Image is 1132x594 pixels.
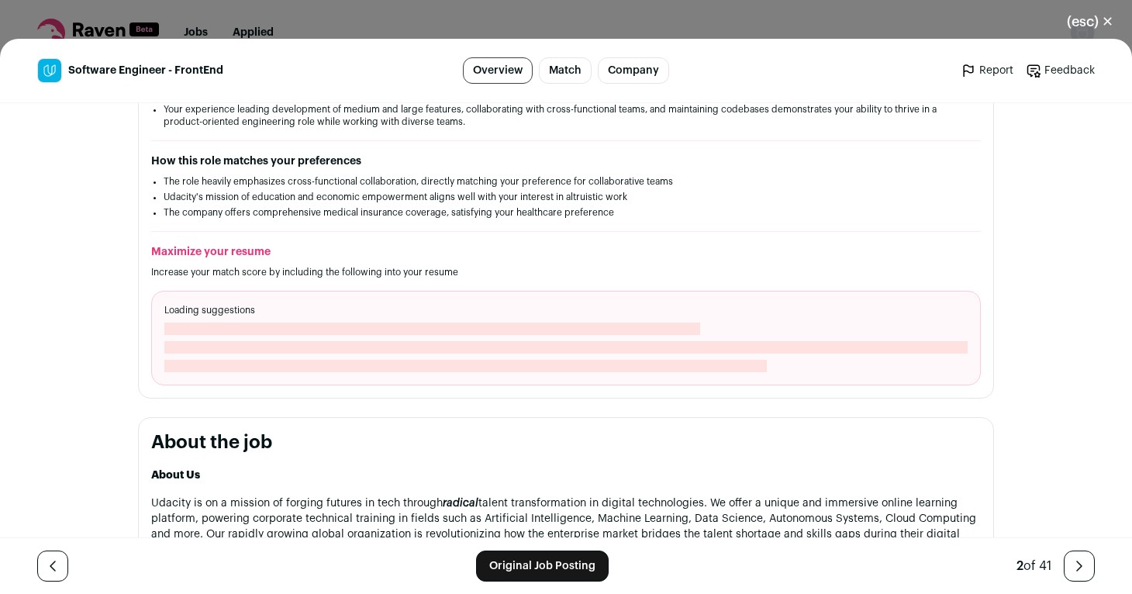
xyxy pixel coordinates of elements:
[68,63,223,78] span: Software Engineer - FrontEnd
[164,103,968,128] li: Your experience leading development of medium and large features, collaborating with cross-functi...
[1016,560,1023,572] span: 2
[443,498,478,509] em: radical
[151,291,981,385] div: Loading suggestions
[164,191,968,203] li: Udacity's mission of education and economic empowerment aligns well with your interest in altruis...
[151,496,981,558] p: Udacity is on a mission of forging futures in tech through talent transformation in digital techn...
[151,470,200,481] strong: About Us
[1026,63,1095,78] a: Feedback
[151,244,981,260] h2: Maximize your resume
[598,57,669,84] a: Company
[961,63,1013,78] a: Report
[38,59,61,82] img: 931fcb7289b25904bde24a818efd3954c5e99cece5c894c1f5a070447b6fc0ca.jpg
[539,57,592,84] a: Match
[1016,557,1051,575] div: of 41
[151,154,981,169] h2: How this role matches your preferences
[463,57,533,84] a: Overview
[164,175,968,188] li: The role heavily emphasizes cross-functional collaboration, directly matching your preference for...
[164,206,968,219] li: The company offers comprehensive medical insurance coverage, satisfying your healthcare preference
[151,266,981,278] p: Increase your match score by including the following into your resume
[151,430,981,455] h2: About the job
[476,551,609,582] a: Original Job Posting
[1048,5,1132,39] button: Close modal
